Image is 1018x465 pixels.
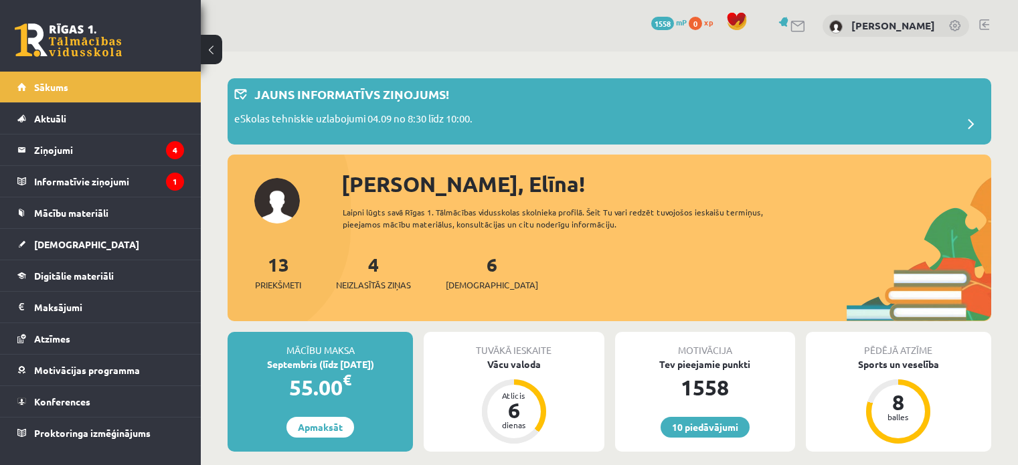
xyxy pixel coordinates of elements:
span: mP [676,17,687,27]
span: Konferences [34,395,90,407]
a: Sports un veselība 8 balles [806,357,991,446]
a: Rīgas 1. Tālmācības vidusskola [15,23,122,57]
a: Informatīvie ziņojumi1 [17,166,184,197]
p: eSkolas tehniskie uzlabojumi 04.09 no 8:30 līdz 10:00. [234,111,473,130]
div: Atlicis [494,391,534,399]
div: 8 [878,391,918,413]
span: 0 [689,17,702,30]
a: Atzīmes [17,323,184,354]
a: Mācību materiāli [17,197,184,228]
div: dienas [494,421,534,429]
a: Digitālie materiāli [17,260,184,291]
a: 1558 mP [651,17,687,27]
div: 55.00 [228,371,413,403]
span: xp [704,17,713,27]
div: 1558 [615,371,795,403]
a: 13Priekšmeti [255,252,301,292]
img: Elīna Antone [829,20,843,33]
span: Sākums [34,81,68,93]
span: € [343,370,351,389]
div: 6 [494,399,534,421]
div: Sports un veselība [806,357,991,371]
i: 1 [166,173,184,191]
div: balles [878,413,918,421]
a: 0 xp [689,17,719,27]
a: Proktoringa izmēģinājums [17,417,184,448]
a: Sākums [17,72,184,102]
a: Konferences [17,386,184,417]
legend: Informatīvie ziņojumi [34,166,184,197]
a: [DEMOGRAPHIC_DATA] [17,229,184,260]
div: Pēdējā atzīme [806,332,991,357]
div: [PERSON_NAME], Elīna! [341,168,991,200]
div: Mācību maksa [228,332,413,357]
div: Vācu valoda [424,357,604,371]
a: Aktuāli [17,103,184,134]
span: Atzīmes [34,333,70,345]
a: Vācu valoda Atlicis 6 dienas [424,357,604,446]
a: [PERSON_NAME] [851,19,935,32]
a: 4Neizlasītās ziņas [336,252,411,292]
div: Tev pieejamie punkti [615,357,795,371]
span: Priekšmeti [255,278,301,292]
a: Maksājumi [17,292,184,322]
a: 10 piedāvājumi [661,417,750,438]
span: [DEMOGRAPHIC_DATA] [34,238,139,250]
p: Jauns informatīvs ziņojums! [254,85,449,103]
div: Laipni lūgts savā Rīgas 1. Tālmācības vidusskolas skolnieka profilā. Šeit Tu vari redzēt tuvojošo... [343,206,801,230]
span: Digitālie materiāli [34,270,114,282]
span: Neizlasītās ziņas [336,278,411,292]
legend: Maksājumi [34,292,184,322]
span: Aktuāli [34,112,66,124]
a: Jauns informatīvs ziņojums! eSkolas tehniskie uzlabojumi 04.09 no 8:30 līdz 10:00. [234,85,985,138]
span: Mācību materiāli [34,207,108,219]
div: Tuvākā ieskaite [424,332,604,357]
span: Proktoringa izmēģinājums [34,427,151,439]
a: Motivācijas programma [17,355,184,385]
span: 1558 [651,17,674,30]
a: 6[DEMOGRAPHIC_DATA] [446,252,538,292]
a: Ziņojumi4 [17,134,184,165]
i: 4 [166,141,184,159]
div: Septembris (līdz [DATE]) [228,357,413,371]
a: Apmaksāt [286,417,354,438]
div: Motivācija [615,332,795,357]
span: Motivācijas programma [34,364,140,376]
legend: Ziņojumi [34,134,184,165]
span: [DEMOGRAPHIC_DATA] [446,278,538,292]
